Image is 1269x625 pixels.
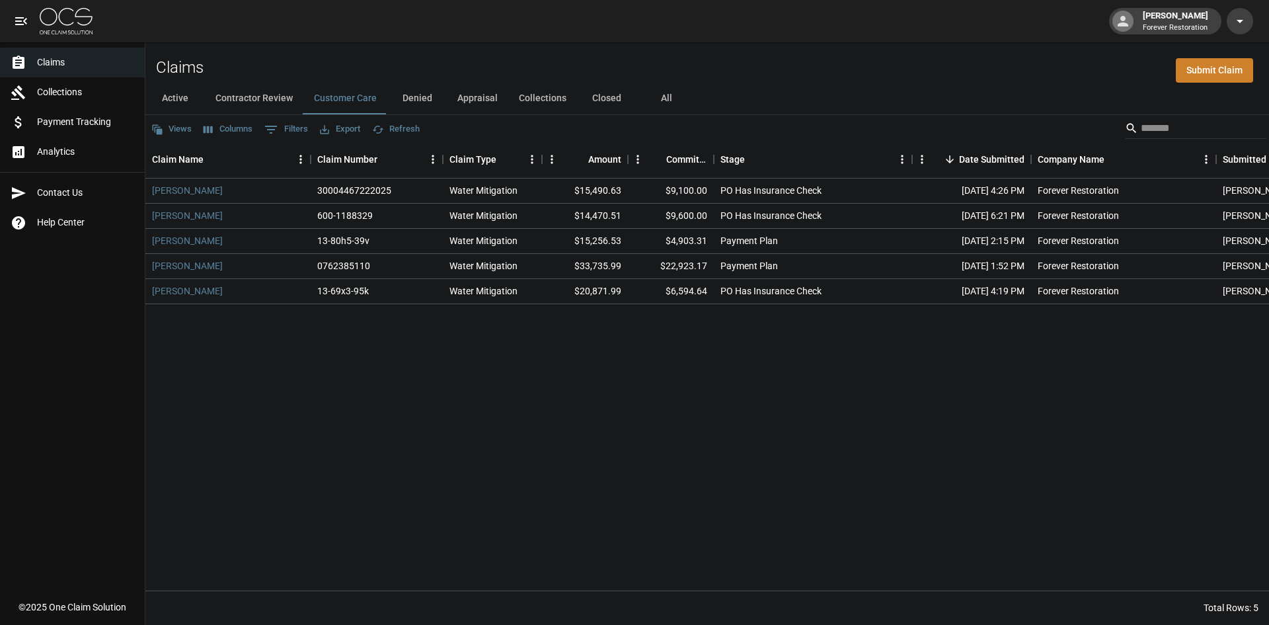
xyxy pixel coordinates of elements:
button: Menu [628,149,648,169]
a: [PERSON_NAME] [152,184,223,197]
div: $14,470.51 [542,204,628,229]
div: Forever Restoration [1038,284,1119,298]
div: 13-69x3-95k [317,284,369,298]
div: 600-1188329 [317,209,373,222]
button: Sort [570,150,588,169]
div: $15,256.53 [542,229,628,254]
div: Stage [714,141,912,178]
div: $33,735.99 [542,254,628,279]
h2: Claims [156,58,204,77]
span: Collections [37,85,134,99]
div: Water Mitigation [449,209,518,222]
div: 30004467222025 [317,184,391,197]
div: [DATE] 4:19 PM [912,279,1031,304]
div: Forever Restoration [1038,259,1119,272]
button: Select columns [200,119,256,140]
div: 0762385110 [317,259,370,272]
button: Contractor Review [205,83,303,114]
button: Export [317,119,364,140]
div: Water Mitigation [449,284,518,298]
div: 13-80h5-39v [317,234,369,247]
div: Water Mitigation [449,184,518,197]
div: [DATE] 2:15 PM [912,229,1031,254]
button: Collections [508,83,577,114]
div: $22,923.17 [628,254,714,279]
button: Active [145,83,205,114]
div: $9,100.00 [628,179,714,204]
div: Forever Restoration [1038,234,1119,247]
span: Analytics [37,145,134,159]
div: © 2025 One Claim Solution [19,601,126,614]
button: Sort [204,150,222,169]
img: ocs-logo-white-transparent.png [40,8,93,34]
div: Date Submitted [959,141,1024,178]
div: Company Name [1031,141,1216,178]
div: Amount [542,141,628,178]
button: Sort [377,150,396,169]
div: [DATE] 4:26 PM [912,179,1031,204]
button: Denied [387,83,447,114]
a: [PERSON_NAME] [152,284,223,298]
button: Sort [496,150,515,169]
button: Appraisal [447,83,508,114]
div: PO Has Insurance Check [720,284,822,298]
div: [PERSON_NAME] [1137,9,1213,33]
button: Refresh [369,119,423,140]
div: $4,903.31 [628,229,714,254]
div: Water Mitigation [449,259,518,272]
span: Payment Tracking [37,115,134,129]
a: Submit Claim [1176,58,1253,83]
div: $9,600.00 [628,204,714,229]
div: PO Has Insurance Check [720,209,822,222]
button: Sort [941,150,959,169]
button: Sort [648,150,666,169]
button: Views [148,119,195,140]
div: Claim Type [443,141,542,178]
div: dynamic tabs [145,83,1269,114]
button: Menu [542,149,562,169]
div: Claim Name [152,141,204,178]
a: [PERSON_NAME] [152,209,223,222]
div: [DATE] 1:52 PM [912,254,1031,279]
div: Company Name [1038,141,1104,178]
button: All [636,83,696,114]
div: Water Mitigation [449,234,518,247]
button: Menu [522,149,542,169]
div: Date Submitted [912,141,1031,178]
div: Payment Plan [720,259,778,272]
button: Menu [912,149,932,169]
div: Stage [720,141,745,178]
div: $6,594.64 [628,279,714,304]
button: Show filters [261,119,311,140]
button: Menu [1196,149,1216,169]
p: Forever Restoration [1143,22,1208,34]
div: Total Rows: 5 [1204,601,1258,614]
div: Search [1125,118,1266,142]
button: Sort [745,150,763,169]
div: [DATE] 6:21 PM [912,204,1031,229]
div: Claim Type [449,141,496,178]
div: Forever Restoration [1038,209,1119,222]
span: Claims [37,56,134,69]
button: Menu [892,149,912,169]
a: [PERSON_NAME] [152,259,223,272]
div: Payment Plan [720,234,778,247]
span: Contact Us [37,186,134,200]
button: Customer Care [303,83,387,114]
button: Sort [1104,150,1123,169]
div: Committed Amount [666,141,707,178]
a: [PERSON_NAME] [152,234,223,247]
div: PO Has Insurance Check [720,184,822,197]
div: Claim Number [317,141,377,178]
button: Menu [291,149,311,169]
div: Amount [588,141,621,178]
button: open drawer [8,8,34,34]
div: Claim Name [145,141,311,178]
button: Closed [577,83,636,114]
div: Forever Restoration [1038,184,1119,197]
span: Help Center [37,216,134,229]
div: $20,871.99 [542,279,628,304]
div: $15,490.63 [542,179,628,204]
div: Committed Amount [628,141,714,178]
div: Claim Number [311,141,443,178]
